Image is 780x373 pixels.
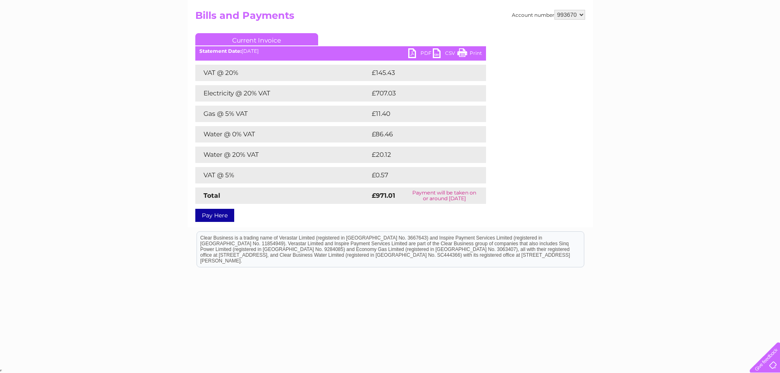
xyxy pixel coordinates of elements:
a: PDF [408,48,433,60]
div: [DATE] [195,48,486,54]
img: logo.png [27,21,69,46]
h2: Bills and Payments [195,10,585,25]
a: Water [636,35,651,41]
td: £0.57 [370,167,467,183]
a: Blog [709,35,721,41]
a: CSV [433,48,457,60]
a: Current Invoice [195,33,318,45]
td: £145.43 [370,65,471,81]
div: Account number [512,10,585,20]
td: £11.40 [370,106,468,122]
a: Energy [656,35,674,41]
td: £20.12 [370,147,469,163]
td: Water @ 0% VAT [195,126,370,142]
a: Contact [726,35,746,41]
td: Payment will be taken on or around [DATE] [403,188,486,204]
b: Statement Date: [199,48,242,54]
td: Water @ 20% VAT [195,147,370,163]
td: £707.03 [370,85,471,102]
td: Gas @ 5% VAT [195,106,370,122]
div: Clear Business is a trading name of Verastar Limited (registered in [GEOGRAPHIC_DATA] No. 3667643... [197,5,584,40]
a: Pay Here [195,209,234,222]
a: 0333 014 3131 [626,4,682,14]
strong: £971.01 [372,192,395,199]
td: VAT @ 5% [195,167,370,183]
td: VAT @ 20% [195,65,370,81]
a: Log out [753,35,772,41]
a: Print [457,48,482,60]
td: £86.46 [370,126,470,142]
a: Telecoms [679,35,704,41]
td: Electricity @ 20% VAT [195,85,370,102]
strong: Total [203,192,220,199]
